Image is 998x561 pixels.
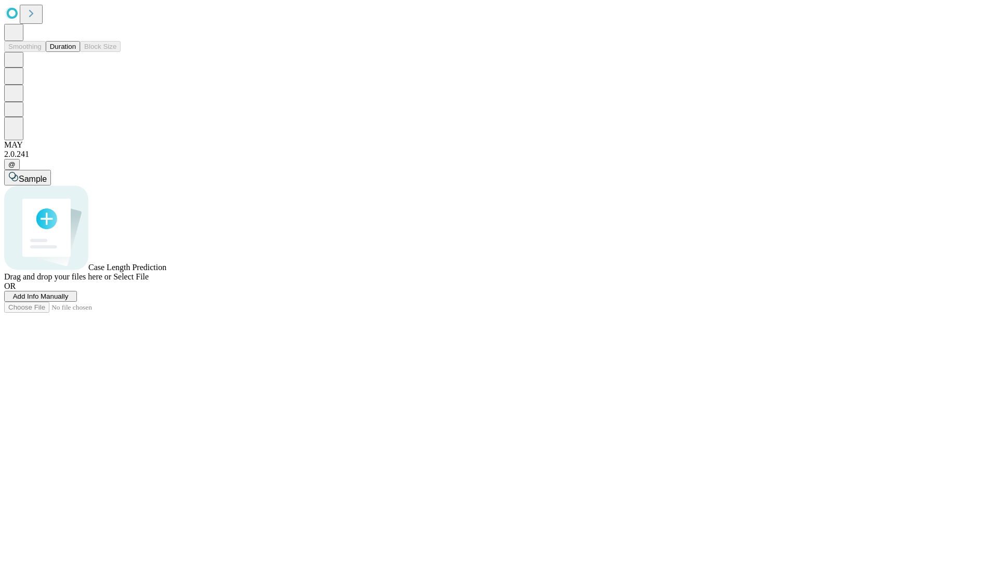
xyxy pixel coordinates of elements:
[113,272,149,281] span: Select File
[19,175,47,183] span: Sample
[13,292,69,300] span: Add Info Manually
[4,272,111,281] span: Drag and drop your files here or
[46,41,80,52] button: Duration
[4,41,46,52] button: Smoothing
[4,159,20,170] button: @
[4,170,51,185] button: Sample
[88,263,166,272] span: Case Length Prediction
[4,282,16,290] span: OR
[4,140,994,150] div: MAY
[4,291,77,302] button: Add Info Manually
[80,41,121,52] button: Block Size
[4,150,994,159] div: 2.0.241
[8,161,16,168] span: @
